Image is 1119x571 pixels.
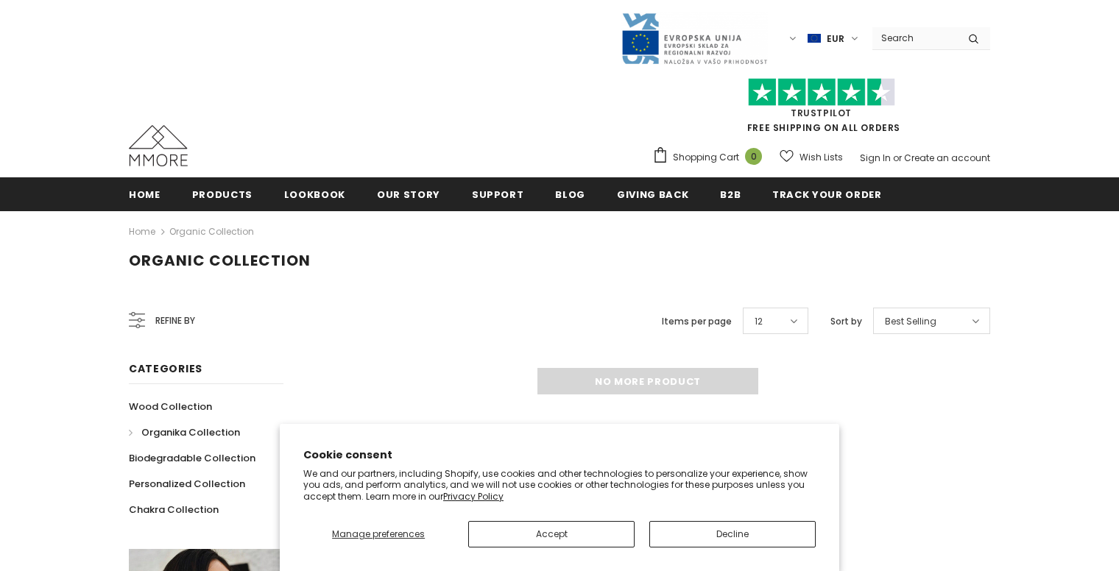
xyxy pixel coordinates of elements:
[129,419,240,445] a: Organika Collection
[129,177,160,210] a: Home
[617,188,688,202] span: Giving back
[129,503,219,517] span: Chakra Collection
[332,528,425,540] span: Manage preferences
[827,32,844,46] span: EUR
[284,177,345,210] a: Lookbook
[772,177,881,210] a: Track your order
[904,152,990,164] a: Create an account
[129,445,255,471] a: Biodegradable Collection
[129,188,160,202] span: Home
[885,314,936,329] span: Best Selling
[745,148,762,165] span: 0
[472,188,524,202] span: support
[129,477,245,491] span: Personalized Collection
[129,361,202,376] span: Categories
[555,177,585,210] a: Blog
[303,468,816,503] p: We and our partners, including Shopify, use cookies and other technologies to personalize your ex...
[791,107,852,119] a: Trustpilot
[129,125,188,166] img: MMORE Cases
[748,78,895,107] img: Trust Pilot Stars
[129,400,212,414] span: Wood Collection
[192,177,253,210] a: Products
[772,188,881,202] span: Track your order
[141,425,240,439] span: Organika Collection
[129,451,255,465] span: Biodegradable Collection
[129,394,212,419] a: Wood Collection
[872,27,957,49] input: Search Site
[377,188,440,202] span: Our Story
[621,32,768,44] a: Javni Razpis
[799,150,843,165] span: Wish Lists
[443,490,504,503] a: Privacy Policy
[621,12,768,65] img: Javni Razpis
[192,188,253,202] span: Products
[830,314,862,329] label: Sort by
[662,314,732,329] label: Items per page
[649,521,816,547] button: Decline
[893,152,902,164] span: or
[169,225,254,238] a: Organic Collection
[780,144,843,170] a: Wish Lists
[755,314,763,329] span: 12
[720,177,741,210] a: B2B
[555,188,585,202] span: Blog
[860,152,891,164] a: Sign In
[303,447,816,463] h2: Cookie consent
[652,85,990,134] span: FREE SHIPPING ON ALL ORDERS
[129,497,219,522] a: Chakra Collection
[468,521,635,547] button: Accept
[673,150,739,165] span: Shopping Cart
[284,188,345,202] span: Lookbook
[303,521,453,547] button: Manage preferences
[129,250,311,271] span: Organic Collection
[617,177,688,210] a: Giving back
[652,146,769,169] a: Shopping Cart 0
[155,313,195,329] span: Refine by
[129,223,155,241] a: Home
[720,188,741,202] span: B2B
[472,177,524,210] a: support
[129,471,245,497] a: Personalized Collection
[377,177,440,210] a: Our Story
